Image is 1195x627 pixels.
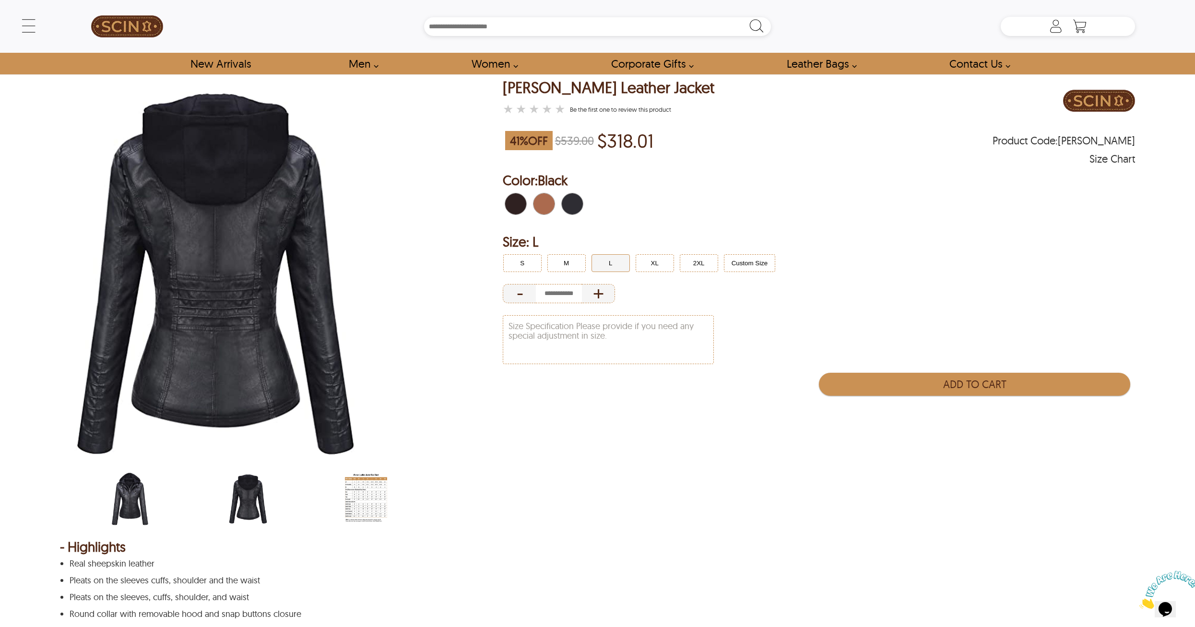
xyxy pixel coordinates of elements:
button: Click to select 2XL [680,254,718,272]
img: Chat attention grabber [4,4,63,42]
p: Round collar with removable hood and snap buttons closure [70,609,1124,619]
div: Dark Coffee [503,191,529,217]
span: Black [538,172,568,189]
p: Real sheepskin leather [70,559,1124,568]
div: Size Chart [1089,154,1135,164]
span: Product Code: EMMIE [993,136,1135,145]
label: 1 rating [503,104,513,114]
span: 41 % OFF [505,131,553,150]
p: Pleats on the sleeves, cuffs, shoulder, and waist [70,592,1124,602]
a: SCIN [60,5,194,48]
button: Add to Cart [819,373,1130,396]
img: women-leather-jacket-size-chart-min.jpg [345,473,387,525]
div: Black [559,191,585,217]
div: [PERSON_NAME] Leather Jacket [503,79,714,96]
a: Emmie Biker Leather Jacket } [570,106,671,113]
img: scin-13090w-black-back.jpg [60,79,371,468]
textarea: Size Specification Please provide if you need any special adjustment in size. [503,316,713,364]
a: Shop Leather Corporate Gifts [600,53,699,74]
a: contact-us [938,53,1016,74]
h2: Selected Color: by Black [503,171,1136,190]
div: Decrease Quantity of Item [503,284,536,303]
div: women-leather-jacket-size-chart-min.jpg [345,473,453,528]
iframe: chat widget [1136,567,1195,613]
a: shop men's leather jackets [338,53,384,74]
label: 4 rating [542,104,552,114]
strike: $539.00 [555,133,594,148]
h2: Selected Filter by Size: L [503,232,1136,251]
img: scin-13090w-black-back.jpg [227,473,269,525]
div: Brown [531,191,557,217]
a: Shop Women Leather Jackets [461,53,523,74]
p: Pleats on the sleeves cuffs, shoulder and the waist [70,576,1124,585]
div: scin-13090w-black-back.jpg [227,473,335,528]
a: Shop New Arrivals [179,53,261,74]
a: Shopping Cart [1070,19,1089,34]
div: Increase Quantity of Item [582,284,615,303]
img: Brand Logo PDP Image [1063,79,1135,122]
iframe: PayPal [820,401,1130,427]
button: Click to select XL [636,254,674,272]
button: Click to select S [503,254,542,272]
a: Brand Logo PDP Image [1063,79,1135,125]
a: Emmie Biker Leather Jacket } [503,103,568,116]
h1: Emmie Biker Leather Jacket [503,79,714,96]
label: 2 rating [516,104,526,114]
div: scin-13090w-black.jpg [109,473,217,528]
a: Shop Leather Bags [776,53,862,74]
button: Click to select L [592,254,630,272]
img: scin-13090w-black.jpg [109,473,151,525]
div: - Highlights [60,542,1136,552]
img: SCIN [91,5,163,48]
button: Click to select M [547,254,586,272]
label: 3 rating [529,104,539,114]
p: Price of $318.01 [597,130,653,152]
button: Click to select Custom Size [724,254,776,272]
label: 5 rating [555,104,565,114]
